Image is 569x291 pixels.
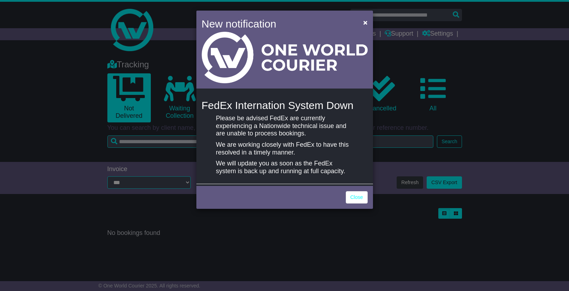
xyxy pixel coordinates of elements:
[346,191,368,204] a: Close
[216,115,353,138] p: Please be advised FedEx are currently experiencing a Nationwide technical issue and are unable to...
[202,32,368,83] img: Light
[363,18,367,26] span: ×
[202,16,353,32] h4: New notification
[360,15,371,30] button: Close
[216,160,353,175] p: We will update you as soon as the FedEx system is back up and running at full capacity.
[202,99,368,111] h4: FedEx Internation System Down
[216,141,353,156] p: We are working closely with FedEx to have this resolved in a timely manner.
